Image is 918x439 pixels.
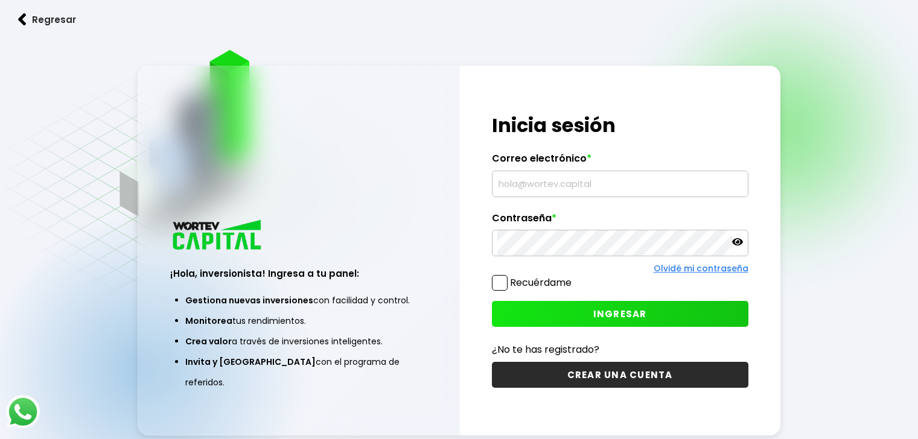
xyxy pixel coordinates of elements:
h1: Inicia sesión [492,111,748,140]
li: tus rendimientos. [185,311,412,331]
a: Olvidé mi contraseña [654,262,748,274]
img: flecha izquierda [18,13,27,26]
a: ¿No te has registrado?CREAR UNA CUENTA [492,342,748,388]
span: Invita y [GEOGRAPHIC_DATA] [185,356,316,368]
label: Correo electrónico [492,153,748,171]
button: CREAR UNA CUENTA [492,362,748,388]
span: Monitorea [185,315,232,327]
li: con el programa de referidos. [185,352,412,393]
span: INGRESAR [593,308,647,320]
img: logos_whatsapp-icon.242b2217.svg [6,395,40,429]
label: Recuérdame [510,276,572,289]
label: Contraseña [492,212,748,230]
button: INGRESAR [492,301,748,327]
p: ¿No te has registrado? [492,342,748,357]
span: Crea valor [185,335,232,347]
h3: ¡Hola, inversionista! Ingresa a tu panel: [170,267,427,280]
span: Gestiona nuevas inversiones [185,294,313,306]
li: a través de inversiones inteligentes. [185,331,412,352]
li: con facilidad y control. [185,290,412,311]
input: hola@wortev.capital [497,171,743,197]
img: logo_wortev_capital [170,218,266,254]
